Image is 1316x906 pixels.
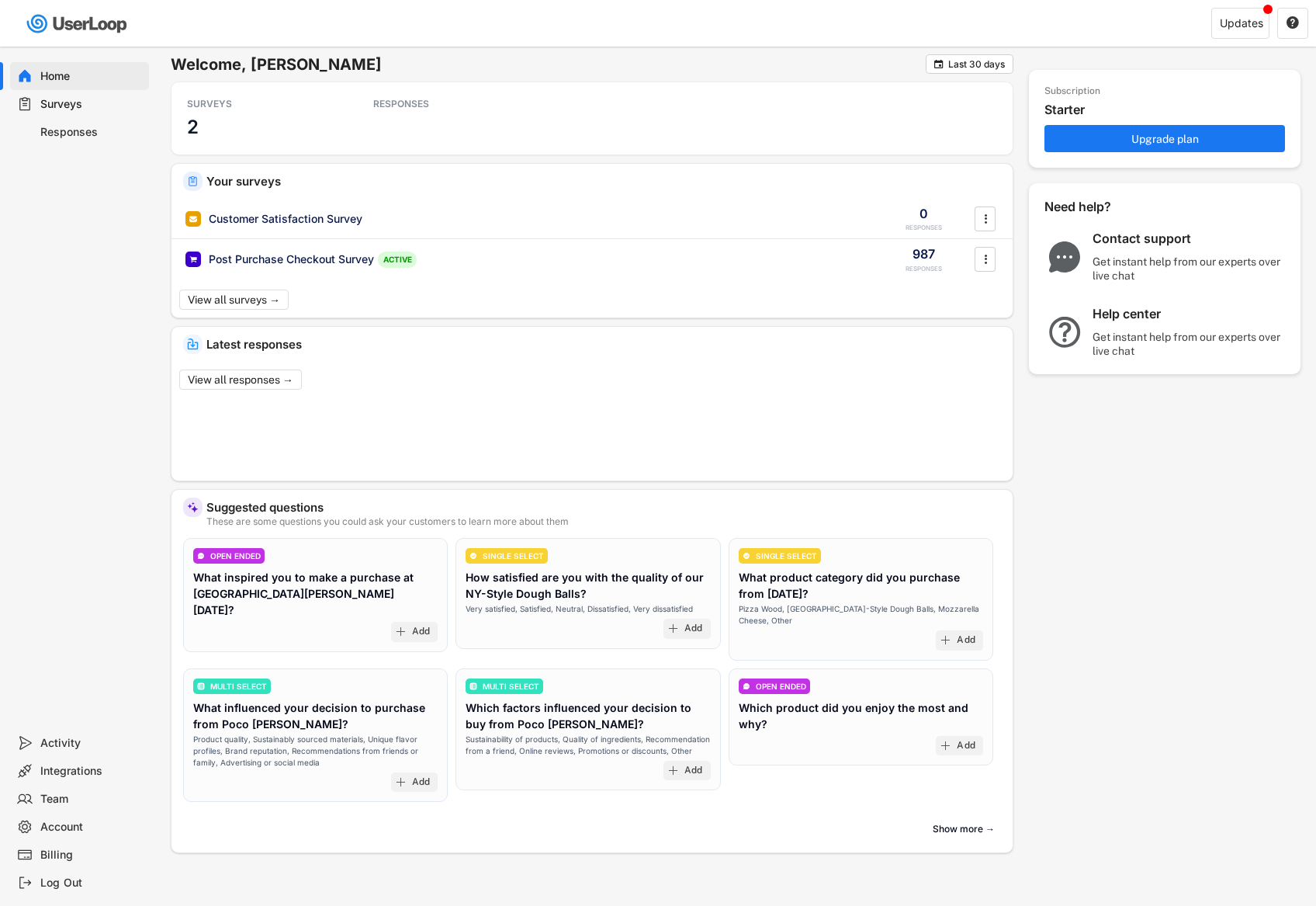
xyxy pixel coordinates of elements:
h6: Welcome, [PERSON_NAME] [171,54,926,75]
div: Starter [1044,102,1293,118]
div: Billing [40,848,143,863]
div: Sustainability of products, Quality of ingredients, Recommendation from a friend, Online reviews,... [466,734,710,757]
div: Account [40,820,143,835]
div: Surveys [40,97,143,112]
img: MagicMajor%20%28Purple%29.svg [187,502,199,513]
div: Very satisfied, Satisfied, Neutral, Dissatisfied, Very dissatisfied [466,603,693,615]
div: Last 30 days [948,60,1005,69]
img: userloop-logo-01.svg [23,8,133,40]
div: SINGLE SELECT [483,552,544,560]
div: Customer Satisfaction Survey [209,211,362,227]
div: Home [40,69,143,84]
div: Pizza Wood, [GEOGRAPHIC_DATA]-Style Dough Balls, Mozzarella Cheese, Other [739,603,983,627]
button:  [978,248,993,271]
h3: 2 [187,115,199,139]
div: 987 [913,245,935,262]
div: Get instant help from our experts over live chat [1093,255,1287,283]
text:  [984,210,987,227]
img: ListMajor.svg [469,682,477,690]
img: QuestionMarkInverseMajor.svg [1044,317,1085,348]
div: Add [412,626,431,638]
div: What influenced your decision to purchase from Poco [PERSON_NAME]? [193,699,438,732]
div: What inspired you to make a purchase at [GEOGRAPHIC_DATA][PERSON_NAME] [DATE]? [193,569,438,618]
div: Updates [1220,18,1263,29]
div: Get instant help from our experts over live chat [1093,330,1287,358]
button: Show more → [926,817,1001,841]
div: Add [412,776,431,789]
div: Post Purchase Checkout Survey [209,252,374,267]
text:  [984,251,987,267]
div: SINGLE SELECT [756,552,817,560]
div: Your surveys [206,175,1001,187]
button:  [1286,16,1300,30]
div: Activity [40,736,143,751]
div: Which factors influenced your decision to buy from Poco [PERSON_NAME]? [466,699,710,732]
div: MULTI SELECT [483,682,539,690]
button:  [933,58,944,70]
img: ChatMajor.svg [1044,241,1085,272]
div: Add [957,740,975,752]
img: CircleTickMinorWhite.svg [743,552,750,560]
div: OPEN ENDED [756,682,806,690]
div: How satisfied are you with the quality of our NY-Style Dough Balls? [466,569,710,602]
div: Subscription [1044,85,1100,98]
div: What product category did you purchase from [DATE]? [739,569,983,602]
div: Integrations [40,764,143,779]
img: ConversationMinor.svg [743,682,750,690]
div: Add [957,634,975,647]
div: Responses [40,125,143,140]
button: Upgrade plan [1044,125,1285,152]
div: ACTIVE [378,252,417,268]
text:  [934,58,944,70]
div: Add [684,765,703,777]
div: 0 [919,205,928,222]
div: Log Out [40,876,143,890]
div: Latest responses [206,338,1001,350]
div: RESPONSES [906,265,942,273]
div: Help center [1093,306,1287,322]
div: Which product did you enjoy the most and why? [739,699,983,732]
button: View all surveys → [179,290,289,310]
div: Product quality, Sustainably sourced materials, Unique flavor profiles, Brand reputation, Recomme... [193,734,438,769]
text:  [1287,16,1299,30]
div: SURVEYS [187,98,327,110]
div: Need help? [1044,199,1153,215]
div: Contact support [1093,231,1287,247]
div: These are some questions you could ask your customers to learn more about them [206,517,1001,526]
img: ListMajor.svg [197,682,205,690]
div: Team [40,792,143,807]
img: ConversationMinor.svg [197,552,205,560]
img: IncomingMajor.svg [187,338,199,350]
img: CircleTickMinorWhite.svg [469,552,477,560]
button:  [978,207,993,231]
div: OPEN ENDED [210,552,261,560]
div: RESPONSES [373,98,513,110]
button: View all responses → [179,370,302,390]
div: Add [684,623,703,635]
div: Suggested questions [206,502,1001,513]
div: RESPONSES [906,224,942,232]
div: MULTI SELECT [210,682,267,690]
